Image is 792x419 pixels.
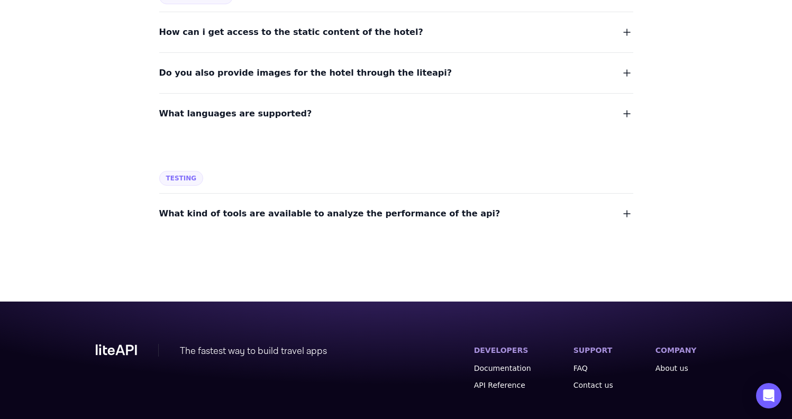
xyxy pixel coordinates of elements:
[180,344,327,359] div: The fastest way to build travel apps
[573,380,613,390] a: Contact us
[656,346,697,354] label: COMPANY
[159,25,423,40] span: How can i get access to the static content of the hotel?
[159,66,633,80] button: Do you also provide images for the hotel through the liteapi?
[573,346,613,354] label: SUPPORT
[159,106,312,121] span: What languages are supported?
[474,380,531,390] a: API Reference
[656,363,697,374] a: About us
[159,25,633,40] button: How can i get access to the static content of the hotel?
[474,363,531,374] a: Documentation
[756,383,781,408] div: Open Intercom Messenger
[159,106,633,121] button: What languages are supported?
[159,66,452,80] span: Do you also provide images for the hotel through the liteapi?
[159,206,500,221] span: What kind of tools are available to analyze the performance of the api?
[159,171,204,186] span: Testing
[573,363,613,374] a: FAQ
[474,346,529,354] label: DEVELOPERS
[159,206,633,221] button: What kind of tools are available to analyze the performance of the api?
